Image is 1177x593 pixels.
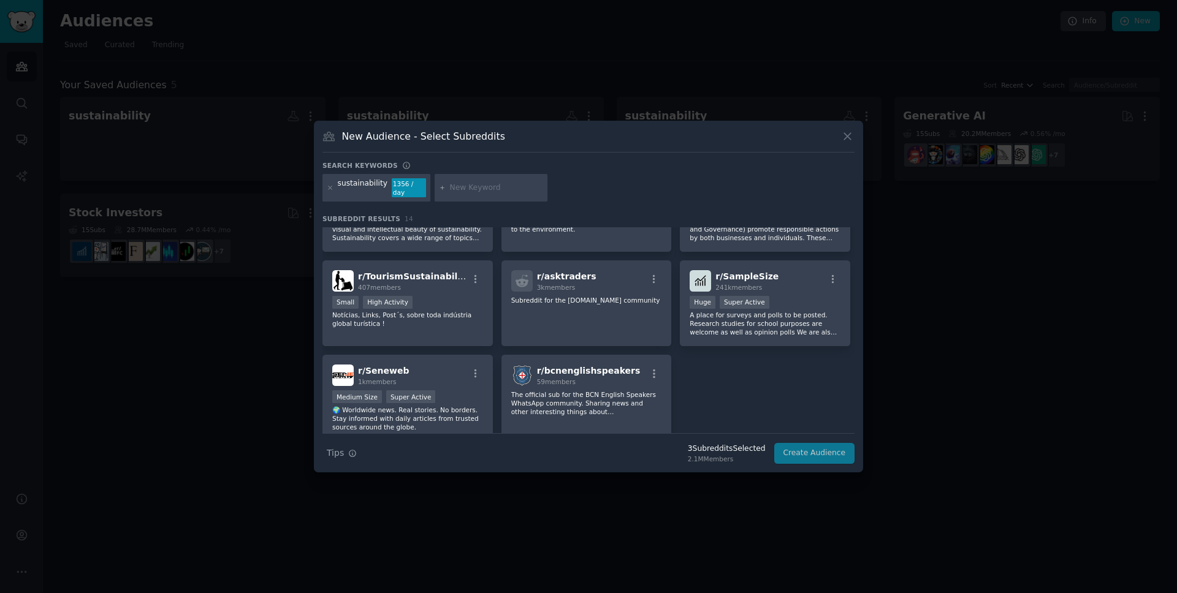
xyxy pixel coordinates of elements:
[322,214,400,223] span: Subreddit Results
[358,378,397,385] span: 1k members
[358,284,401,291] span: 407 members
[386,390,436,403] div: Super Active
[327,447,344,459] span: Tips
[715,271,779,281] span: r/ SampleSize
[537,378,576,385] span: 59 members
[332,216,483,242] p: /r/SustainabilityPorn is about expressing the visual and intellectual beauty of sustainability. S...
[715,284,762,291] span: 241k members
[332,270,354,292] img: TourismSustainability
[511,296,662,304] p: Subreddit for the [DOMAIN_NAME] community
[537,284,576,291] span: 3k members
[332,311,483,328] p: Notícias, Links, Post´s, sobre toda indústria global turística !
[332,406,483,431] p: 🌍 Worldwide news. Real stories. No borders. Stay informed with daily articles from trusted source...
[363,296,413,309] div: High Activity
[690,311,840,336] p: A place for surveys and polls to be posted. Research studies for school purposes are welcome as w...
[358,366,409,376] span: r/ Seneweb
[690,270,711,292] img: SampleSize
[690,296,715,309] div: Huge
[392,178,426,198] div: 1356 / day
[511,364,533,386] img: bcnenglishspeakers
[322,161,398,170] h3: Search keywords
[358,271,470,281] span: r/ TourismSustainability
[332,364,354,386] img: Seneweb
[332,390,382,403] div: Medium Size
[332,296,359,309] div: Small
[450,183,543,194] input: New Keyword
[537,366,641,376] span: r/ bcnenglishspeakers
[338,178,388,198] div: sustainability
[720,296,769,309] div: Super Active
[405,215,413,222] span: 14
[690,216,840,242] p: Sustainability and ESG (Environmental, Social, and Governance) promote responsible actions by bot...
[322,442,361,464] button: Tips
[511,390,662,416] p: The official sub for the BCN English Speakers WhatsApp community. Sharing news and other interest...
[342,130,505,143] h3: New Audience - Select Subreddits
[688,455,766,463] div: 2.1M Members
[537,271,596,281] span: r/ asktraders
[688,444,766,455] div: 3 Subreddit s Selected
